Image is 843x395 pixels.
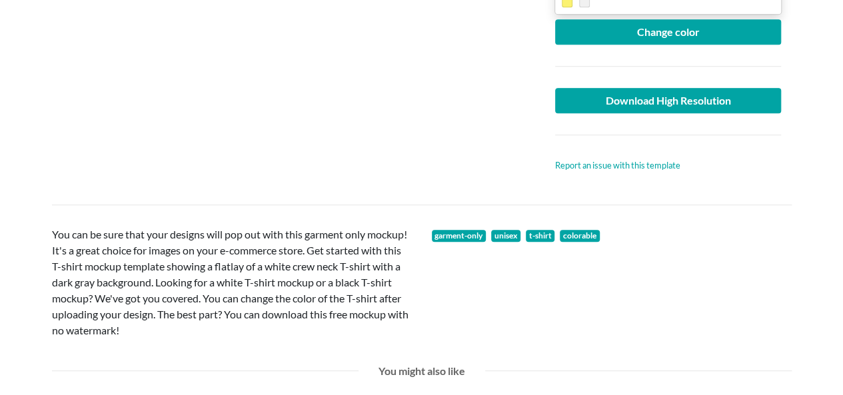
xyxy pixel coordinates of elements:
[555,88,782,113] a: Download High Resolution
[555,160,680,171] a: Report an issue with this template
[52,226,412,338] p: You can be sure that your designs will pop out with this garment only mockup! It's a great choice...
[369,363,475,379] div: You might also like
[491,230,520,242] span: unisex
[560,230,600,242] span: colorable
[526,230,555,242] a: t-shirt
[432,230,486,242] a: garment-only
[555,19,782,45] button: Change color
